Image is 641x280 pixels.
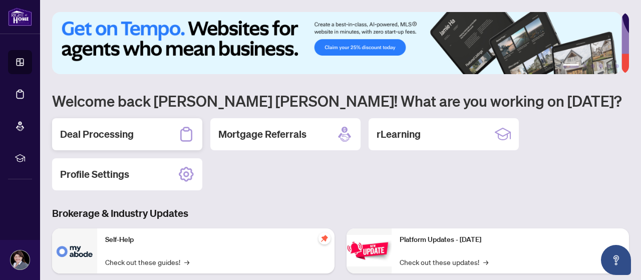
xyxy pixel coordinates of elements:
[184,256,189,267] span: →
[563,64,579,68] button: 1
[615,64,619,68] button: 6
[347,235,392,266] img: Platform Updates - June 23, 2025
[607,64,611,68] button: 5
[105,256,189,267] a: Check out these guides!→
[318,232,331,244] span: pushpin
[52,206,629,220] h3: Brokerage & Industry Updates
[400,256,488,267] a: Check out these updates!→
[377,127,421,141] h2: rLearning
[483,256,488,267] span: →
[601,245,631,275] button: Open asap
[52,12,621,74] img: Slide 0
[591,64,595,68] button: 3
[218,127,306,141] h2: Mortgage Referrals
[599,64,603,68] button: 4
[60,127,134,141] h2: Deal Processing
[400,234,621,245] p: Platform Updates - [DATE]
[52,228,97,273] img: Self-Help
[583,64,587,68] button: 2
[52,91,629,110] h1: Welcome back [PERSON_NAME] [PERSON_NAME]! What are you working on [DATE]?
[11,250,30,269] img: Profile Icon
[60,167,129,181] h2: Profile Settings
[8,8,32,26] img: logo
[105,234,327,245] p: Self-Help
